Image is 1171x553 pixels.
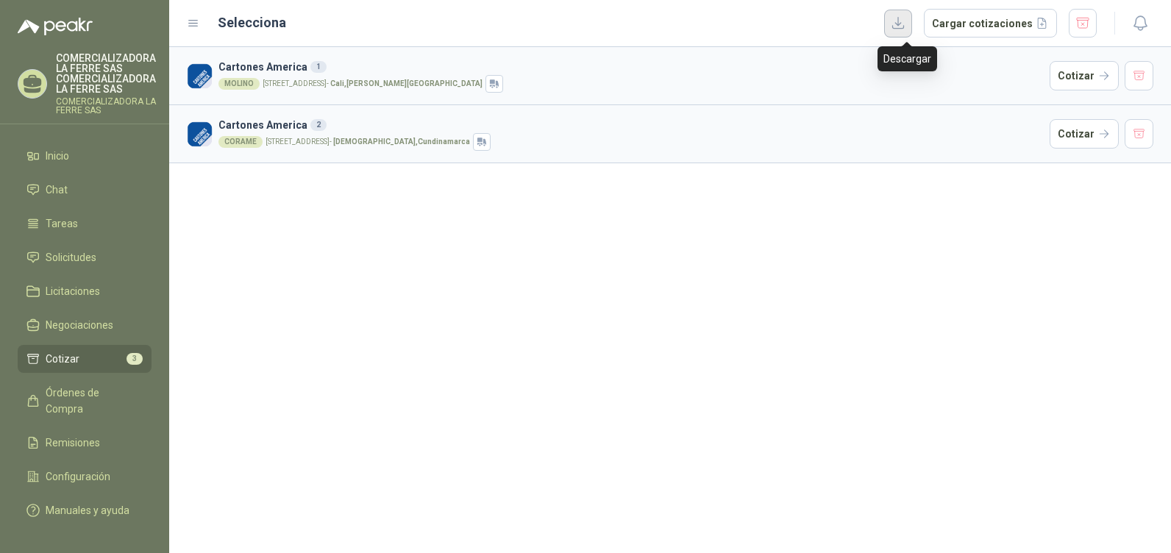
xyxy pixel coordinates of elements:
a: Negociaciones [18,311,152,339]
span: Remisiones [46,435,100,451]
a: Configuración [18,463,152,490]
span: Configuración [46,468,110,485]
a: Chat [18,176,152,204]
img: Company Logo [187,63,213,89]
span: Licitaciones [46,283,100,299]
a: Cotizar3 [18,345,152,373]
button: Cotizar [1050,119,1119,149]
span: Cotizar [46,351,79,367]
img: Logo peakr [18,18,93,35]
p: [STREET_ADDRESS] - [266,138,470,146]
span: Órdenes de Compra [46,385,138,417]
a: Manuales y ayuda [18,496,152,524]
a: Órdenes de Compra [18,379,152,423]
div: 1 [310,61,327,73]
a: Solicitudes [18,243,152,271]
span: Manuales y ayuda [46,502,129,518]
h2: Selecciona [218,13,286,33]
span: Tareas [46,215,78,232]
a: Remisiones [18,429,152,457]
button: Cotizar [1050,61,1119,90]
a: Licitaciones [18,277,152,305]
button: Cargar cotizaciones [924,9,1057,38]
div: 2 [310,119,327,131]
span: 3 [127,353,143,365]
div: MOLINO [218,78,260,90]
span: Chat [46,182,68,198]
h3: Cartones America [218,117,1044,133]
p: COMERCIALIZADORA LA FERRE SAS [56,97,156,115]
p: [STREET_ADDRESS] - [263,80,483,88]
p: COMERCIALIZADORA LA FERRE SAS COMERCIALIZADORA LA FERRE SAS [56,53,156,94]
a: Tareas [18,210,152,238]
h3: Cartones America [218,59,1044,75]
img: Company Logo [187,121,213,147]
span: Solicitudes [46,249,96,265]
strong: [DEMOGRAPHIC_DATA] , Cundinamarca [333,138,470,146]
div: CORAME [218,136,263,148]
span: Negociaciones [46,317,113,333]
a: Inicio [18,142,152,170]
span: Inicio [46,148,69,164]
strong: Cali , [PERSON_NAME][GEOGRAPHIC_DATA] [330,79,483,88]
div: Descargar [878,46,937,71]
